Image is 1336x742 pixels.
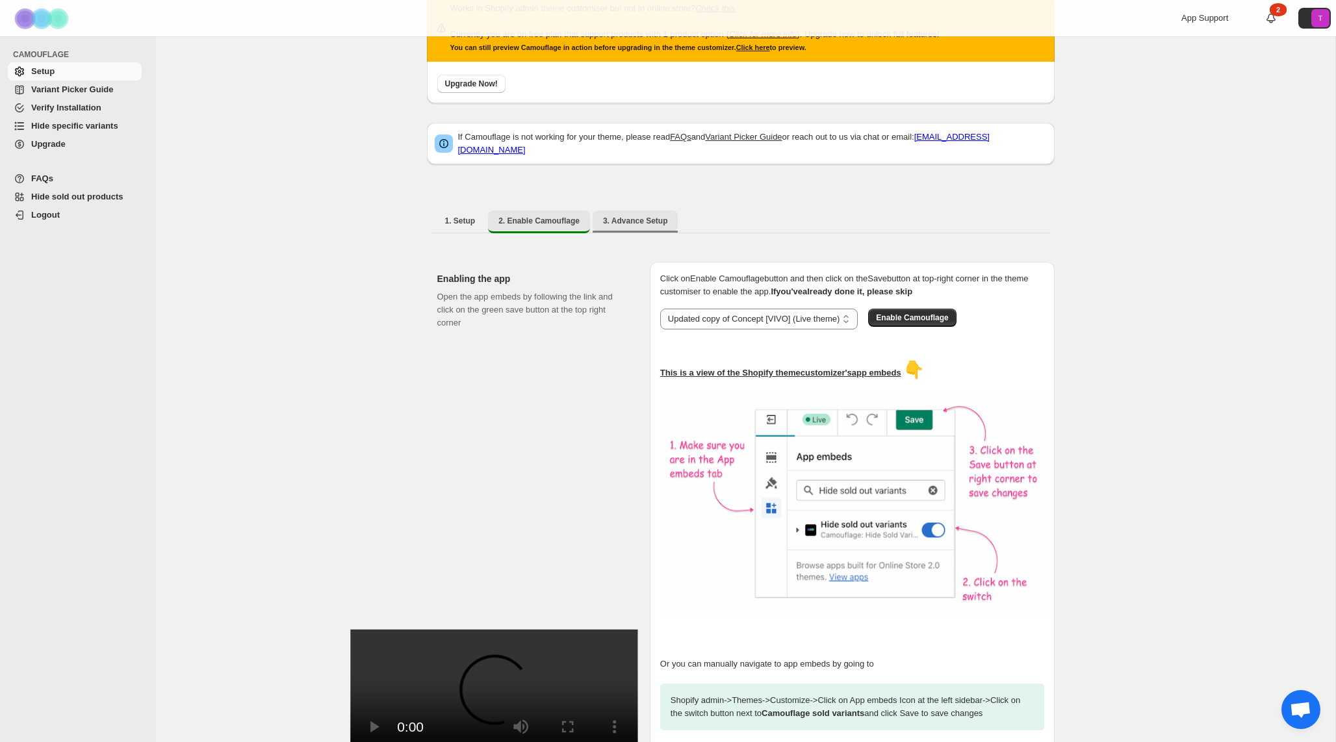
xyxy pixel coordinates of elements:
span: Verify Installation [31,103,101,112]
small: You can still preview Camouflage in action before upgrading in the theme customizer. to preview. [450,44,806,51]
img: Camouflage [10,1,75,36]
button: Enable Camouflage [868,309,956,327]
span: Hide specific variants [31,121,118,131]
span: Setup [31,66,55,76]
span: 2. Enable Camouflage [498,216,580,226]
a: FAQs [8,170,142,188]
div: 2 [1270,3,1287,16]
a: Setup [8,62,142,81]
span: Upgrade Now! [445,79,498,89]
p: Shopify admin -> Themes -> Customize -> Click on App embeds Icon at the left sidebar -> Click on ... [660,684,1044,730]
p: Click on Enable Camouflage button and then click on the Save button at top-right corner in the th... [660,272,1044,298]
a: Verify Installation [8,99,142,117]
u: This is a view of the Shopify theme customizer's app embeds [660,368,901,377]
button: Avatar with initials T [1298,8,1331,29]
a: Upgrade [8,135,142,153]
span: CAMOUFLAGE [13,49,147,60]
h2: Enabling the app [437,272,629,285]
span: Variant Picker Guide [31,84,113,94]
a: 2 [1265,12,1278,25]
a: Variant Picker Guide [705,132,782,142]
span: App Support [1181,13,1228,23]
span: Logout [31,210,60,220]
span: Upgrade [31,139,66,149]
span: 👇 [903,360,924,379]
a: FAQs [670,132,691,142]
a: Enable Camouflage [868,313,956,322]
strong: Camouflage sold variants [762,708,864,718]
a: Variant Picker Guide [8,81,142,99]
button: Upgrade Now! [437,75,506,93]
text: T [1318,14,1323,22]
a: Logout [8,206,142,224]
div: Open chat [1281,690,1320,729]
a: Hide sold out products [8,188,142,206]
p: If Camouflage is not working for your theme, please read and or reach out to us via chat or email: [458,131,1047,157]
span: FAQs [31,173,53,183]
span: 3. Advance Setup [603,216,668,226]
p: Or you can manually navigate to app embeds by going to [660,658,1044,671]
b: If you've already done it, please skip [771,287,912,296]
span: Avatar with initials T [1311,9,1330,27]
span: 1. Setup [445,216,476,226]
a: Click here [736,44,770,51]
a: Hide specific variants [8,117,142,135]
span: Hide sold out products [31,192,123,201]
img: camouflage-enable [660,390,1050,617]
span: Enable Camouflage [876,313,948,323]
